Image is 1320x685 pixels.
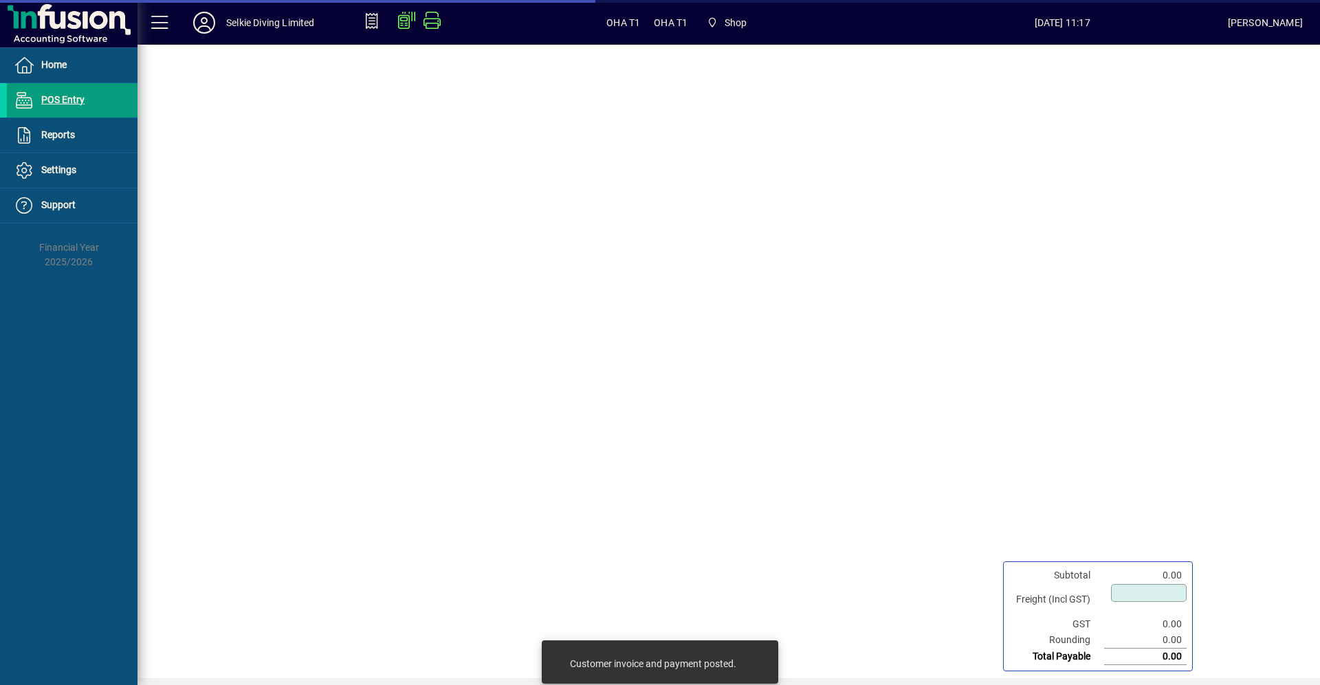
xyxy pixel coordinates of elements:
span: Reports [41,129,75,140]
a: Home [7,48,137,82]
td: Rounding [1009,632,1104,649]
span: Home [41,59,67,70]
div: Customer invoice and payment posted. [570,657,736,671]
span: [DATE] 11:17 [897,12,1228,34]
a: Support [7,188,137,223]
td: 0.00 [1104,632,1187,649]
span: POS Entry [41,94,85,105]
a: Reports [7,118,137,153]
span: Shop [725,12,747,34]
span: OHA T1 [606,12,640,34]
div: [PERSON_NAME] [1228,12,1303,34]
td: 0.00 [1104,568,1187,583]
div: Selkie Diving Limited [226,12,315,34]
span: Settings [41,164,76,175]
td: 0.00 [1104,649,1187,665]
td: Freight (Incl GST) [1009,583,1104,616]
td: Total Payable [1009,649,1104,665]
span: Shop [701,10,752,35]
td: Subtotal [1009,568,1104,583]
a: Settings [7,153,137,188]
span: Support [41,199,76,210]
span: OHA T1 [654,12,687,34]
td: 0.00 [1104,616,1187,632]
button: Profile [182,10,226,35]
td: GST [1009,616,1104,632]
